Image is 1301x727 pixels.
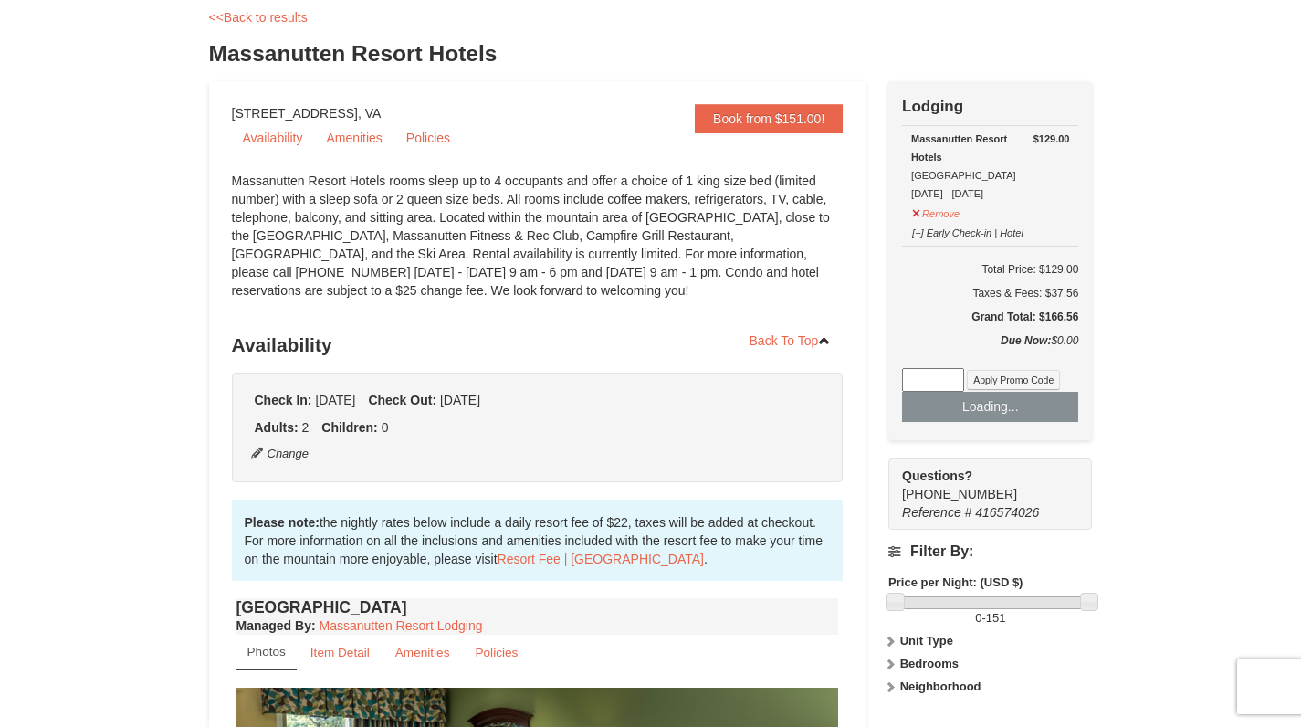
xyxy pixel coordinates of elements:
[232,172,844,318] div: Massanutten Resort Hotels rooms sleep up to 4 occupants and offer a choice of 1 king size bed (li...
[911,133,1007,163] strong: Massanutten Resort Hotels
[395,124,461,152] a: Policies
[902,284,1078,302] div: Taxes & Fees: $37.56
[902,260,1078,279] h6: Total Price: $129.00
[321,420,377,435] strong: Children:
[236,635,297,670] a: Photos
[463,635,530,670] a: Policies
[911,200,960,223] button: Remove
[236,618,311,633] span: Managed By
[383,635,462,670] a: Amenities
[236,618,316,633] strong: :
[900,634,953,648] strong: Unit Type
[255,420,299,435] strong: Adults:
[475,646,518,659] small: Policies
[498,552,704,566] a: Resort Fee | [GEOGRAPHIC_DATA]
[320,618,483,633] a: Massanutten Resort Lodging
[315,124,393,152] a: Amenities
[232,124,314,152] a: Availability
[395,646,450,659] small: Amenities
[902,392,1078,421] button: Loading...
[986,611,1006,625] span: 151
[310,646,370,659] small: Item Detail
[902,332,1078,368] div: $0.00
[368,393,436,407] strong: Check Out:
[902,308,1078,326] h5: Grand Total: $166.56
[236,598,839,616] h4: [GEOGRAPHIC_DATA]
[738,327,844,354] a: Back To Top
[255,393,312,407] strong: Check In:
[888,609,1092,627] label: -
[967,370,1060,390] button: Apply Promo Code
[232,327,844,363] h3: Availability
[247,645,286,659] small: Photos
[382,420,389,435] span: 0
[209,10,308,25] a: <<Back to results
[245,515,320,530] strong: Please note:
[902,467,1059,501] span: [PHONE_NUMBER]
[302,420,310,435] span: 2
[900,680,981,693] strong: Neighborhood
[315,393,355,407] span: [DATE]
[299,635,382,670] a: Item Detail
[888,575,1023,589] strong: Price per Night: (USD $)
[232,500,844,581] div: the nightly rates below include a daily resort fee of $22, taxes will be added at checkout. For m...
[902,469,972,483] strong: Questions?
[911,219,1024,242] button: [+] Early Check-in | Hotel
[695,104,843,133] a: Book from $151.00!
[440,393,480,407] span: [DATE]
[902,98,963,115] strong: Lodging
[250,444,310,464] button: Change
[209,36,1093,72] h3: Massanutten Resort Hotels
[975,505,1039,520] span: 416574026
[975,611,981,625] span: 0
[900,657,959,670] strong: Bedrooms
[902,505,971,520] span: Reference #
[1001,334,1051,347] strong: Due Now:
[888,543,1092,560] h4: Filter By:
[911,130,1069,203] div: [GEOGRAPHIC_DATA] [DATE] - [DATE]
[1033,130,1070,148] strong: $129.00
